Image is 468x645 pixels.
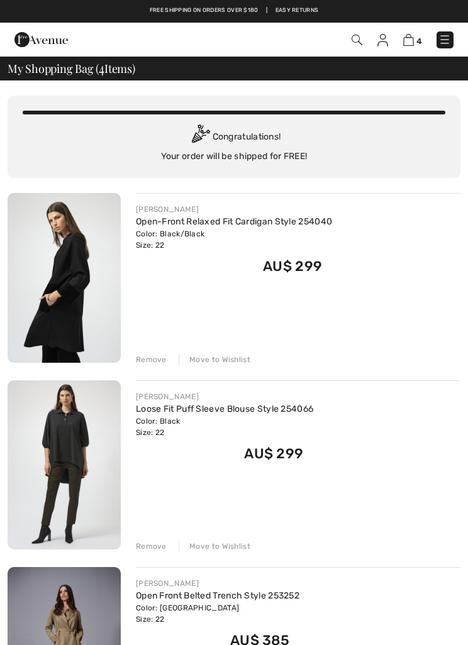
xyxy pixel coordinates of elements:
img: Menu [438,33,451,46]
span: 4 [416,36,421,46]
a: Open-Front Relaxed Fit Cardigan Style 254040 [136,216,332,227]
span: AU$ 299 [263,258,322,275]
div: Congratulations! Your order will be shipped for FREE! [23,124,445,163]
div: Remove [136,354,167,365]
div: [PERSON_NAME] [136,578,299,589]
img: Shopping Bag [403,34,414,46]
span: | [266,6,267,15]
div: Move to Wishlist [179,541,250,552]
div: Color: [GEOGRAPHIC_DATA] Size: 22 [136,602,299,625]
a: 4 [403,33,421,47]
div: [PERSON_NAME] [136,391,313,402]
div: Color: Black/Black Size: 22 [136,228,332,251]
img: My Info [377,34,388,47]
a: 1ère Avenue [14,34,68,45]
span: AU$ 299 [244,445,303,462]
div: Remove [136,541,167,552]
img: Search [352,35,362,45]
a: Free shipping on orders over $180 [150,6,259,15]
a: Open Front Belted Trench Style 253252 [136,590,299,601]
span: 4 [99,60,104,75]
span: My Shopping Bag ( Items) [8,63,135,74]
div: Color: Black Size: 22 [136,416,313,438]
a: Easy Returns [276,6,319,15]
a: Loose Fit Puff Sleeve Blouse Style 254066 [136,404,313,414]
div: [PERSON_NAME] [136,204,332,215]
img: Loose Fit Puff Sleeve Blouse Style 254066 [8,380,121,550]
img: 1ère Avenue [14,27,68,52]
img: Congratulation2.svg [187,124,213,150]
div: Move to Wishlist [179,354,250,365]
img: Open-Front Relaxed Fit Cardigan Style 254040 [8,193,121,363]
